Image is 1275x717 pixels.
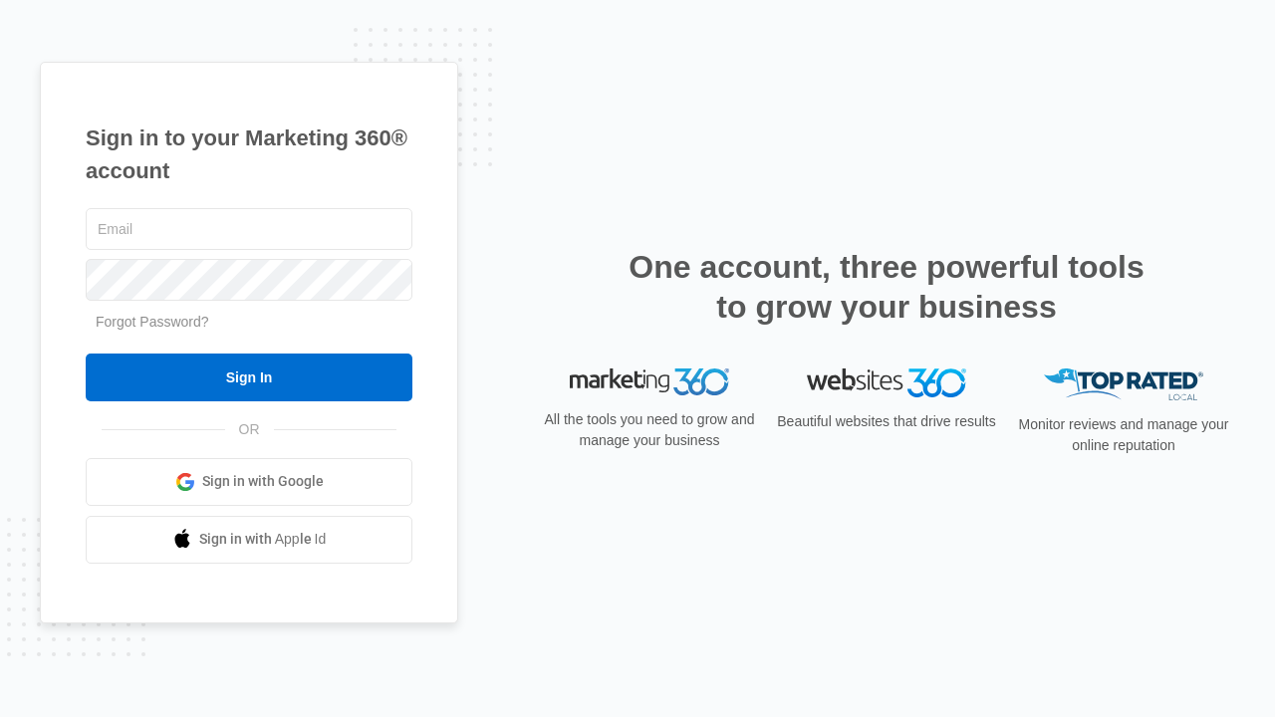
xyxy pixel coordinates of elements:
[86,121,412,187] h1: Sign in to your Marketing 360® account
[807,368,966,397] img: Websites 360
[1012,414,1235,456] p: Monitor reviews and manage your online reputation
[570,368,729,396] img: Marketing 360
[623,247,1150,327] h2: One account, three powerful tools to grow your business
[86,354,412,401] input: Sign In
[1044,368,1203,401] img: Top Rated Local
[199,529,327,550] span: Sign in with Apple Id
[225,419,274,440] span: OR
[96,314,209,330] a: Forgot Password?
[538,409,761,451] p: All the tools you need to grow and manage your business
[775,411,998,432] p: Beautiful websites that drive results
[202,471,324,492] span: Sign in with Google
[86,208,412,250] input: Email
[86,516,412,564] a: Sign in with Apple Id
[86,458,412,506] a: Sign in with Google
